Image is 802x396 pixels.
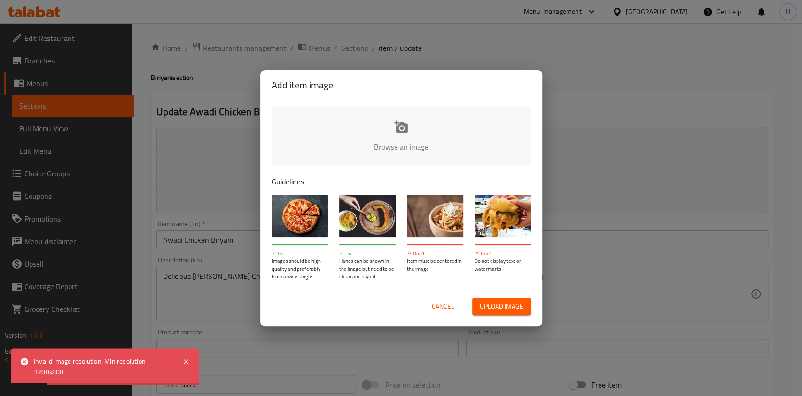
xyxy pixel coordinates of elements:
[475,257,531,273] p: Do not display text or watermarks
[272,195,328,237] img: guide-img-1@3x.jpg
[272,250,328,258] p: Do
[272,257,328,281] p: Images should be high-quality and preferably from a wide-angle
[475,195,531,237] img: guide-img-4@3x.jpg
[407,257,463,273] p: Item must be centered in the image
[34,356,173,377] div: Invalid image resolution: Min resolution 1200x800
[272,78,531,93] h2: Add item image
[339,257,396,281] p: Hands can be shown in the image but need to be clean and styled
[428,298,458,315] button: Cancel
[407,195,463,237] img: guide-img-3@3x.jpg
[407,250,463,258] p: Don't
[339,250,396,258] p: Do
[475,250,531,258] p: Don't
[472,298,531,315] button: Upload image
[480,301,523,312] span: Upload image
[272,176,531,187] p: Guidelines
[339,195,396,237] img: guide-img-2@3x.jpg
[432,301,454,312] span: Cancel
